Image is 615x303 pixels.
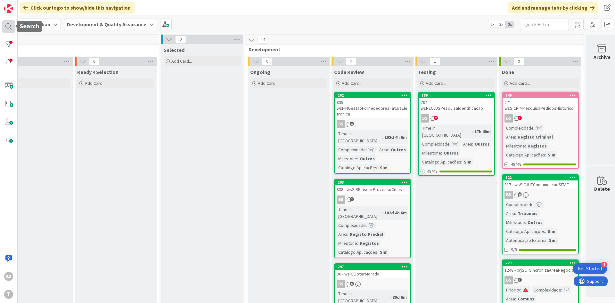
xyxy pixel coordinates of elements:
div: BS [337,280,345,288]
div: Area [378,146,388,153]
span: 2 [434,116,438,120]
div: 322 [505,175,578,180]
div: 322 [503,175,578,180]
div: BS [337,195,345,204]
div: Catalogo Aplicações [337,249,377,256]
span: : [561,286,562,293]
span: 0 [262,58,273,65]
span: Ongoing [250,69,270,75]
div: 223 [505,261,578,265]
div: BS [419,114,494,123]
div: 1248 - prjSC_SincronizaAreaNegocio [503,266,578,274]
div: 223 [503,260,578,266]
div: 17h 40m [473,128,492,135]
div: Milestone [504,142,525,149]
div: BS [421,114,429,123]
div: Catalogo Aplicações [504,228,545,235]
span: 3 [518,116,522,120]
div: Milestone [421,149,441,156]
div: Complexidade [504,124,534,132]
h5: Search [20,23,39,29]
div: Complexidade [504,201,534,208]
div: Complexidade [337,146,366,153]
div: 2231248 - prjSC_SincronizaAreaNegocio [503,260,578,274]
div: 202 [338,93,410,98]
div: Comuns [516,295,536,302]
div: Complexidade [337,222,366,229]
span: Done [502,69,514,75]
div: Delete [594,185,610,193]
span: Add Card... [426,80,446,86]
span: Add Card... [258,80,278,86]
span: : [461,158,462,165]
div: 202835 - wsFINGestaoFornecedoresFaturaEletronica [335,92,410,118]
span: Selected [164,47,184,53]
div: 297 [338,265,410,269]
div: BS [335,280,410,288]
div: 146271 - wsSICRIMPesquisaPedidosHistorico [503,92,578,112]
div: BS [503,114,578,123]
div: 80 - wsICObterMorada [335,270,410,278]
span: : [515,210,516,217]
div: BS [335,195,410,204]
span: Kanban [33,20,50,28]
div: Complexidade [421,140,450,148]
span: Add Card... [510,80,530,86]
span: 1x [488,21,497,28]
span: Add Card... [171,58,192,64]
div: Time in [GEOGRAPHIC_DATA] [337,206,382,220]
span: : [347,231,348,238]
span: Code Review [334,69,364,75]
div: 29780 - wsICObterMorada [335,264,410,278]
div: Sim [378,164,389,171]
div: Outros [389,146,407,153]
div: Sim [546,151,557,158]
span: : [525,219,526,226]
span: : [534,124,535,132]
div: 322817 - wsSICJUTComunicacaoSITAF [503,175,578,189]
div: 817 - wsSICJUTComunicacaoSITAF [503,180,578,189]
span: 1 [350,122,354,126]
span: 0 [175,36,186,43]
div: BS [504,114,513,123]
div: Sim [378,249,389,256]
div: Open Get Started checklist, remaining modules: 4 [573,263,607,274]
span: : [366,146,367,153]
div: Add and manage tabs by clicking [508,2,598,13]
div: Milestone [504,219,525,226]
span: 9/9 [511,246,517,253]
span: : [546,237,547,244]
div: BS [504,191,513,199]
span: : [525,142,526,149]
div: BS [4,272,13,281]
div: T [4,290,13,299]
div: Sim [546,228,557,235]
div: Autenticação Externa [504,237,546,244]
span: : [441,149,442,156]
span: 10 [518,192,522,196]
div: Tribunais [516,210,539,217]
div: Registos [358,240,381,247]
span: : [450,140,451,148]
div: Outros [473,140,491,148]
span: : [534,201,535,208]
div: Registo Criminal [516,133,554,140]
span: Add Card... [85,80,105,86]
span: Add Card... [342,80,362,86]
div: 146 [503,92,578,98]
div: 146 [505,93,578,98]
div: 202 [335,92,410,98]
span: Ready 4 Selection [77,69,119,75]
input: Quick Filter... [521,19,569,30]
div: BS [504,276,513,284]
div: Get Started [578,266,602,272]
div: 203 [338,180,410,185]
div: Milestone [337,155,357,162]
span: 4 [346,58,357,65]
div: Catalogo Aplicações [504,151,545,158]
div: 4 [601,262,607,267]
div: 297 [335,264,410,270]
div: Area [504,210,515,217]
div: 186 [422,93,494,98]
span: 3 [518,278,522,282]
